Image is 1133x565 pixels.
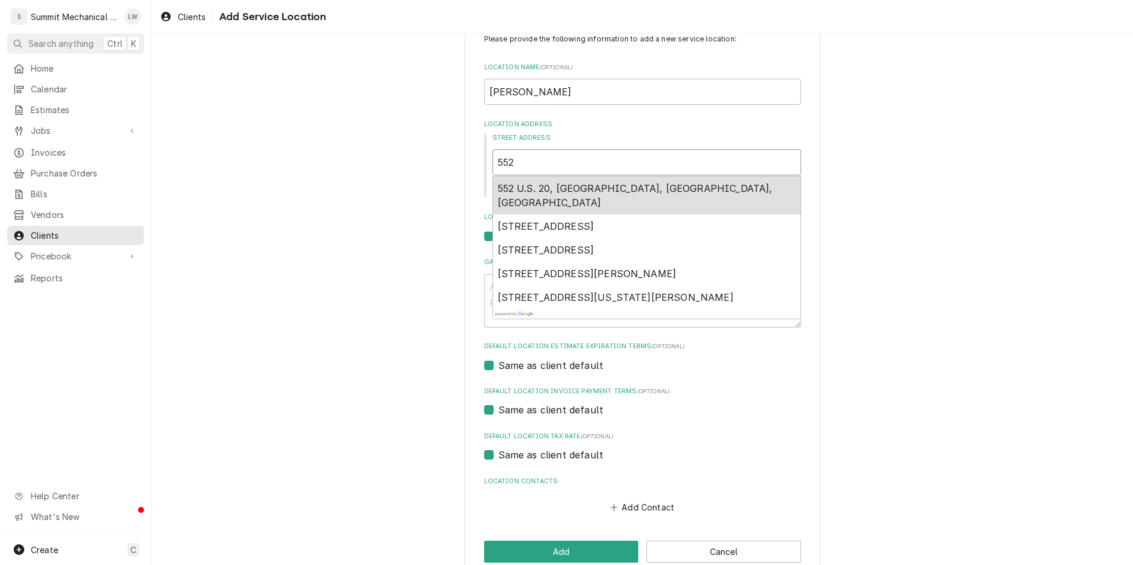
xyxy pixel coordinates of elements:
[7,486,144,506] a: Go to Help Center
[484,63,801,72] label: Location Name
[31,272,138,284] span: Reports
[484,432,801,441] label: Default Location Tax Rate
[495,312,533,316] img: powered_by_google_on_white_hdpi.png
[31,490,137,502] span: Help Center
[31,208,138,221] span: Vendors
[216,9,326,25] span: Add Service Location
[646,541,801,563] button: Cancel
[484,342,801,351] label: Default Location Estimate Expiration Terms
[498,220,594,232] span: [STREET_ADDRESS]
[7,226,144,245] a: Clients
[484,541,801,563] div: Button Group Row
[31,250,120,262] span: Pricebook
[124,8,141,25] div: Landon Weeks's Avatar
[178,11,206,23] span: Clients
[540,64,573,70] span: ( optional )
[131,37,136,50] span: K
[7,163,144,183] a: Purchase Orders
[484,120,801,129] label: Location Address
[498,403,604,417] label: Same as client default
[637,388,670,394] span: (optional)
[7,59,144,78] a: Home
[31,83,138,95] span: Calendar
[492,133,801,198] div: Street Address
[31,229,138,242] span: Clients
[31,62,138,75] span: Home
[484,432,801,462] div: Default Location Tax Rate
[28,37,94,50] span: Search anything
[484,34,801,44] p: Please provide the following information to add a new service location:
[581,433,614,439] span: (optional)
[7,79,144,99] a: Calendar
[7,205,144,224] a: Vendors
[484,63,801,105] div: Location Name
[31,545,58,555] span: Create
[484,387,801,417] div: Default Location Invoice Payment Terms
[484,258,801,327] div: Gate Codes, Hazards, etc.
[498,291,734,303] span: [STREET_ADDRESS][US_STATE][PERSON_NAME]
[7,184,144,204] a: Bills
[498,358,604,373] label: Same as client default
[7,100,144,120] a: Estimates
[492,133,801,143] label: Street Address
[31,104,138,116] span: Estimates
[484,541,639,563] button: Add
[484,34,801,516] div: Service Location Create/Update Form
[124,8,141,25] div: LW
[130,544,136,556] span: C
[484,120,801,198] div: Location Address
[484,477,801,486] label: Location Contacts
[11,8,27,25] div: S
[7,268,144,288] a: Reports
[484,387,801,396] label: Default Location Invoice Payment Terms
[484,477,801,516] div: Location Contacts
[7,246,144,266] a: Go to Pricebook
[484,342,801,372] div: Default Location Estimate Expiration Terms
[498,268,677,280] span: [STREET_ADDRESS][PERSON_NAME]
[31,167,138,179] span: Purchase Orders
[484,213,801,222] label: Location Billing Address
[484,79,801,105] input: Nickname, Franchise ID, etc.
[7,121,144,140] a: Go to Jobs
[31,124,120,137] span: Jobs
[31,146,138,159] span: Invoices
[651,343,684,349] span: (optional)
[484,258,801,267] label: Gate Codes, Hazards, etc.
[31,11,118,23] div: Summit Mechanical Service LLC
[155,7,210,27] a: Clients
[484,541,801,563] div: Button Group
[498,244,594,256] span: [STREET_ADDRESS]
[498,448,604,462] label: Same as client default
[31,511,137,523] span: What's New
[7,33,144,54] button: Search anythingCtrlK
[484,213,801,243] div: Location Billing Address
[107,37,123,50] span: Ctrl
[7,143,144,162] a: Invoices
[608,499,676,516] button: Add Contact
[7,507,144,527] a: Go to What's New
[31,188,138,200] span: Bills
[498,182,773,208] span: 552 U.S. 20, [GEOGRAPHIC_DATA], [GEOGRAPHIC_DATA], [GEOGRAPHIC_DATA]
